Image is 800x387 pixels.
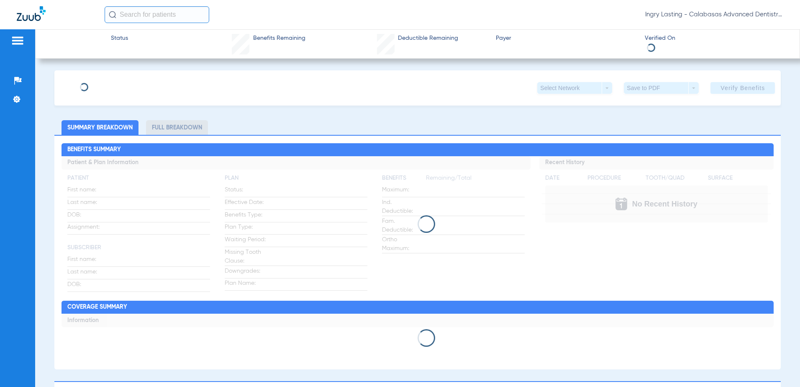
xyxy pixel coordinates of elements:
input: Search for patients [105,6,209,23]
span: Status [111,34,128,43]
span: Deductible Remaining [398,34,458,43]
h2: Benefits Summary [62,143,774,157]
img: hamburger-icon [11,36,24,46]
img: Search Icon [109,11,116,18]
span: Benefits Remaining [253,34,305,43]
img: Zuub Logo [17,6,46,21]
span: Payer [496,34,638,43]
li: Full Breakdown [146,120,208,135]
li: Summary Breakdown [62,120,138,135]
span: Verified On [645,34,787,43]
h2: Coverage Summary [62,301,774,314]
span: Ingry Lasting - Calabasas Advanced Dentistry [645,10,783,19]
